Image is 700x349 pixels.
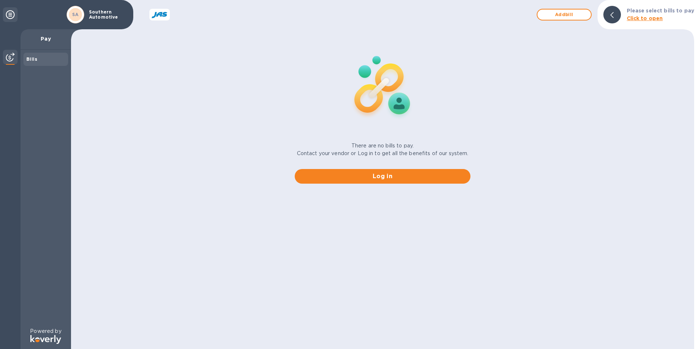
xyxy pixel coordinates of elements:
[72,12,79,17] b: SA
[89,10,126,20] p: Southern Automotive
[26,56,37,62] b: Bills
[30,327,61,335] p: Powered by
[627,8,694,14] b: Please select bills to pay
[627,15,663,21] b: Click to open
[30,335,61,344] img: Logo
[295,169,470,184] button: Log in
[297,142,469,157] p: There are no bills to pay. Contact your vendor or Log in to get all the benefits of our system.
[26,35,65,42] p: Pay
[301,172,465,181] span: Log in
[543,10,585,19] span: Add bill
[537,9,592,20] button: Addbill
